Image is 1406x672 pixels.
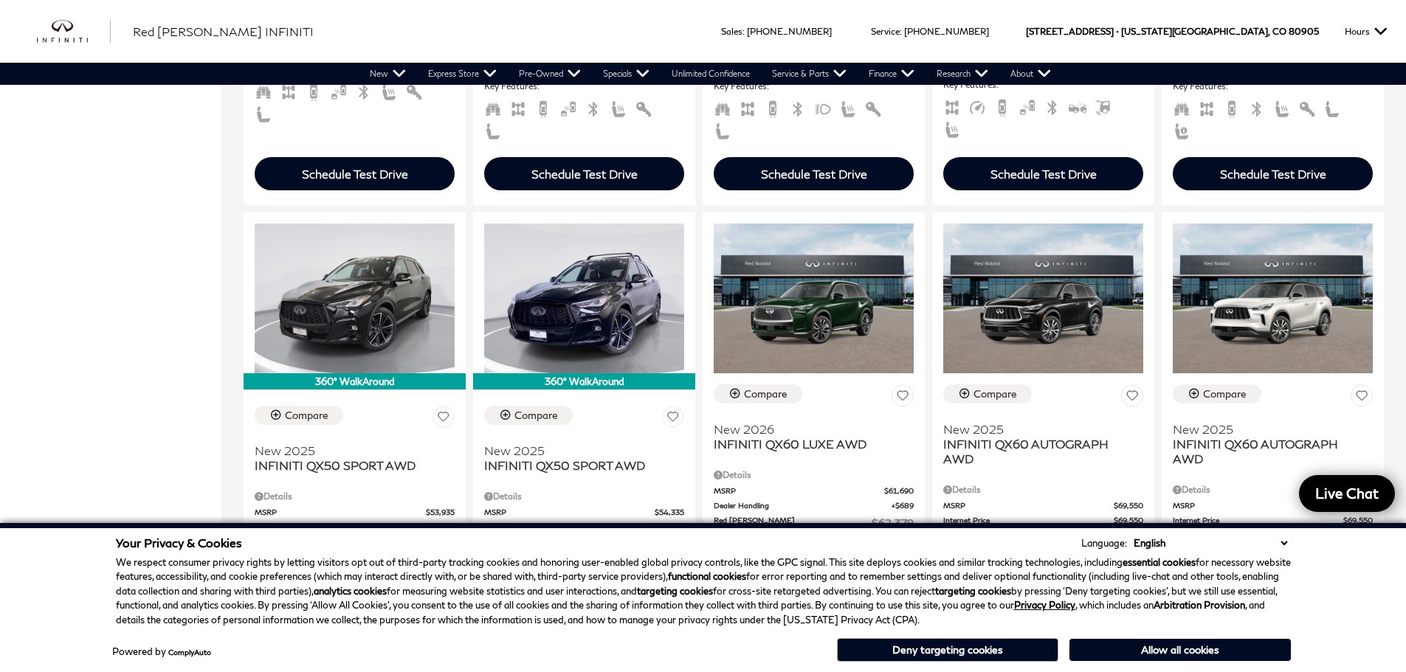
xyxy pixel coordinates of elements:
span: $69,550 [1114,500,1143,511]
span: Hands-Free Liftgate [1094,100,1112,111]
span: Backup Camera [305,85,323,96]
img: 2025 INFINITI QX50 SPORT AWD [255,224,455,373]
a: [PHONE_NUMBER] [747,26,832,37]
span: INFINITI QX60 LUXE AWD [714,437,903,451]
strong: functional cookies [668,570,746,582]
span: $69,550 [1343,515,1373,526]
span: Blind Spot Monitor [559,102,577,113]
span: Blind Spot Monitor [330,85,348,96]
span: Backup Camera [534,102,552,113]
span: AWD [280,85,297,96]
button: Save Vehicle [1121,384,1143,412]
button: Deny targeting cookies [837,638,1058,662]
strong: analytics cookies [314,585,387,597]
a: Internet Price $69,550 [943,515,1143,526]
span: Your Privacy & Cookies [116,536,242,550]
span: Bluetooth [789,102,807,113]
div: Schedule Test Drive - INFINITI QX50 LUXE AWD [943,157,1143,190]
div: Pricing Details - INFINITI QX60 AUTOGRAPH AWD [943,483,1143,496]
span: Internet Price [484,522,655,533]
a: Specials [592,63,661,85]
div: Compare [744,387,788,401]
span: Keyless Entry [405,85,423,96]
span: MSRP [714,485,884,496]
span: : [900,26,902,37]
button: Save Vehicle [662,406,684,433]
span: Third Row Seats [255,85,272,96]
span: New 2025 [484,443,673,458]
span: Leather Seats [1323,102,1341,113]
a: New [359,63,417,85]
div: Language: [1081,538,1127,548]
a: Live Chat [1299,475,1395,512]
div: Compare [1203,387,1247,401]
select: Language Select [1130,536,1291,550]
a: About [999,63,1062,85]
a: [STREET_ADDRESS] • [US_STATE][GEOGRAPHIC_DATA], CO 80905 [1026,26,1319,37]
span: INFINITI QX50 SPORT AWD [484,458,673,473]
span: Backup Camera [993,100,1011,111]
span: Live Chat [1308,484,1386,502]
img: 2025 INFINITI QX60 AUTOGRAPH AWD [943,224,1143,373]
span: Forward Collision Warning [1069,100,1086,111]
span: INFINITI QX50 SPORT AWD [255,458,444,473]
div: Schedule Test Drive [761,167,867,181]
div: Compare [973,387,1017,401]
span: $54,335 [655,522,684,533]
span: AWD [739,102,757,113]
span: Keyless Entry [1298,102,1316,113]
span: New 2026 [714,422,903,437]
span: Key Features : [943,77,1143,93]
span: Third Row Seats [484,102,502,113]
span: Backup Camera [1223,102,1241,113]
a: MSRP $54,335 [484,507,684,518]
div: Schedule Test Drive - INFINITI QX60 PURE [255,157,455,190]
a: Pre-Owned [508,63,592,85]
a: Red [PERSON_NAME] $62,379 [714,515,914,530]
a: MSRP $61,690 [714,485,914,496]
a: New 2025INFINITI QX60 AUTOGRAPH AWD [1173,412,1373,466]
img: INFINITI [37,20,111,44]
button: Save Vehicle [892,384,914,412]
button: Save Vehicle [1351,384,1373,412]
span: Bluetooth [1044,100,1061,111]
span: Red [PERSON_NAME] INFINITI [133,24,314,38]
div: Pricing Details - INFINITI QX50 SPORT AWD [484,490,684,503]
span: $53,935 [426,507,455,518]
span: Backup Camera [764,102,782,113]
span: AWD [943,100,961,111]
div: Schedule Test Drive - INFINITI QX80 Sensory [714,157,914,190]
span: Leather Seats [714,124,731,135]
span: Keyless Entry [864,102,882,113]
a: Internet Price $53,935 [255,522,455,533]
div: Pricing Details - INFINITI QX60 LUXE AWD [714,468,914,482]
a: ComplyAuto [168,648,211,657]
img: 2025 INFINITI QX60 AUTOGRAPH AWD [1173,224,1373,373]
span: INFINITI QX60 AUTOGRAPH AWD [1173,437,1362,466]
span: New 2025 [255,443,444,458]
div: 360° WalkAround [473,373,695,389]
span: Red [PERSON_NAME] [714,515,872,530]
span: New 2025 [1173,422,1362,437]
a: New 2026INFINITI QX60 LUXE AWD [714,412,914,451]
a: MSRP $69,550 [943,500,1143,511]
span: Heated Seats [610,102,627,113]
span: AWD [1198,102,1216,113]
span: AWD [509,102,527,113]
span: Internet Price [1173,515,1343,526]
span: Internet Price [255,522,426,533]
span: $689 [892,500,914,511]
div: Compare [514,409,558,422]
a: [PHONE_NUMBER] [904,26,989,37]
a: Internet Price $69,550 [1173,515,1373,526]
a: New 2025INFINITI QX50 SPORT AWD [484,434,684,473]
div: Powered by [112,647,211,657]
span: Heated Seats [1273,102,1291,113]
span: Leather Seats [255,107,272,118]
button: Allow all cookies [1069,639,1291,661]
span: $54,335 [655,507,684,518]
strong: targeting cookies [935,585,1011,597]
u: Privacy Policy [1014,599,1075,611]
div: Pricing Details - INFINITI QX60 AUTOGRAPH AWD [1173,483,1373,496]
strong: targeting cookies [637,585,713,597]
